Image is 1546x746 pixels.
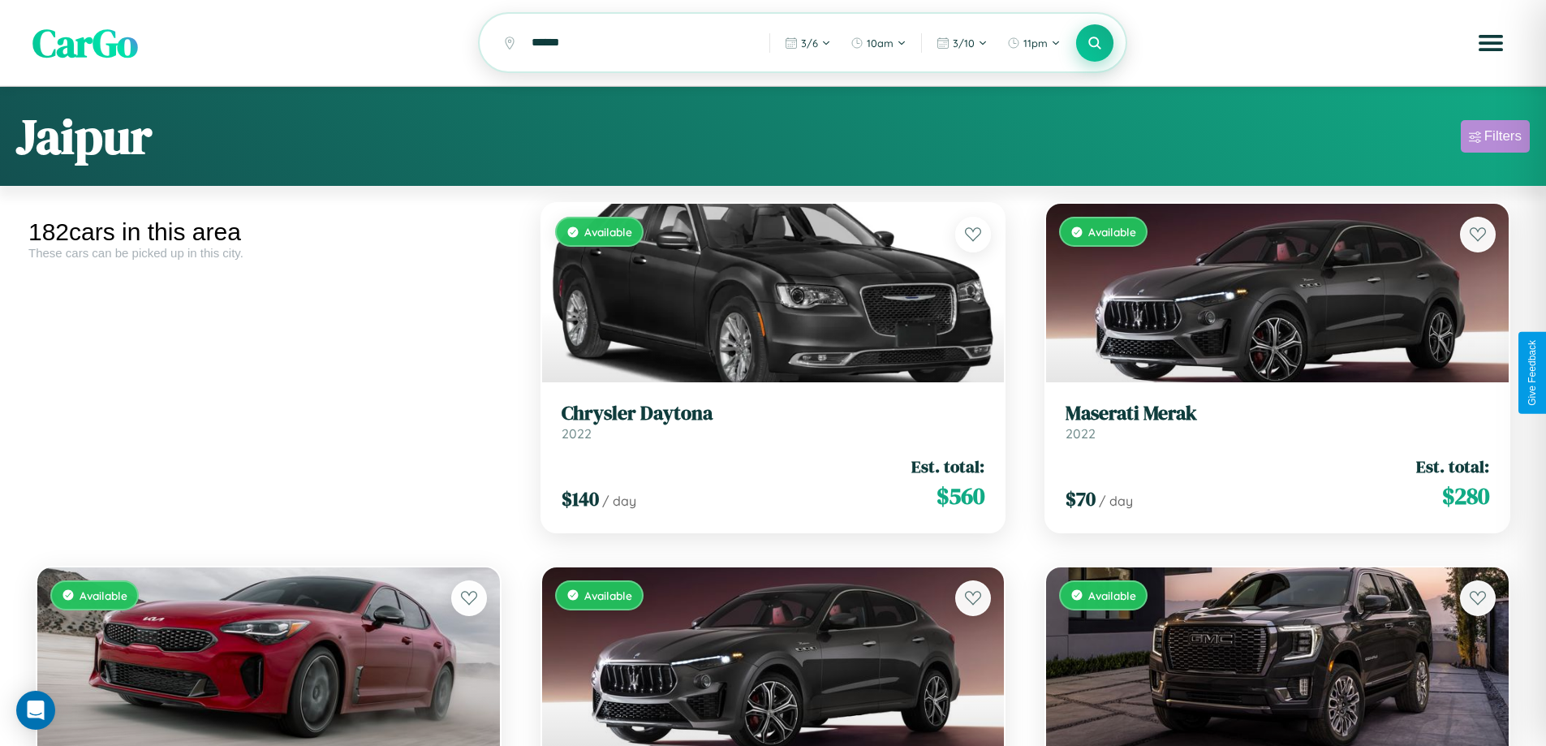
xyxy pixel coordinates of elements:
[937,480,984,512] span: $ 560
[584,225,632,239] span: Available
[584,589,632,602] span: Available
[777,30,839,56] button: 3/6
[1066,485,1096,512] span: $ 70
[1066,402,1489,425] h3: Maserati Merak
[911,455,984,478] span: Est. total:
[1484,128,1522,144] div: Filters
[602,493,636,509] span: / day
[1442,480,1489,512] span: $ 280
[1099,493,1133,509] span: / day
[1088,589,1136,602] span: Available
[1066,425,1096,442] span: 2022
[16,103,152,170] h1: Jaipur
[28,218,509,246] div: 182 cars in this area
[953,37,975,50] span: 3 / 10
[32,16,138,70] span: CarGo
[1416,455,1489,478] span: Est. total:
[562,402,985,442] a: Chrysler Daytona2022
[867,37,894,50] span: 10am
[928,30,996,56] button: 3/10
[1527,340,1538,406] div: Give Feedback
[1023,37,1048,50] span: 11pm
[842,30,915,56] button: 10am
[1066,402,1489,442] a: Maserati Merak2022
[1461,120,1530,153] button: Filters
[1088,225,1136,239] span: Available
[999,30,1069,56] button: 11pm
[1468,20,1514,66] button: Open menu
[562,402,985,425] h3: Chrysler Daytona
[562,485,599,512] span: $ 140
[80,589,127,602] span: Available
[16,691,55,730] div: Open Intercom Messenger
[562,425,592,442] span: 2022
[801,37,818,50] span: 3 / 6
[28,246,509,260] div: These cars can be picked up in this city.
